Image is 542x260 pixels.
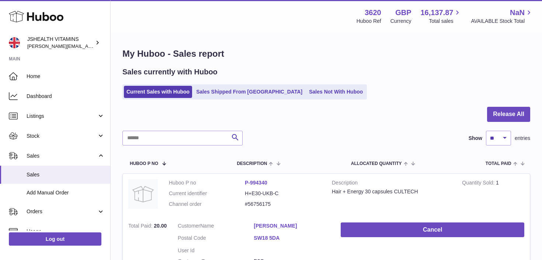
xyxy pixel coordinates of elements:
dt: Name [178,222,254,231]
span: Home [27,73,105,80]
a: Sales Not With Huboo [306,86,365,98]
div: JSHEALTH VITAMINS [27,36,94,50]
dt: User Id [178,247,254,254]
a: Current Sales with Huboo [124,86,192,98]
label: Show [469,135,482,142]
h1: My Huboo - Sales report [122,48,530,60]
div: Hair + Energy 30 capsules CULTECH [332,188,451,195]
td: 1 [456,174,530,217]
span: Usage [27,228,105,235]
button: Cancel [341,222,524,238]
span: Huboo P no [130,161,158,166]
span: Dashboard [27,93,105,100]
dt: Channel order [169,201,245,208]
a: [PERSON_NAME] [254,222,330,229]
span: entries [515,135,530,142]
span: Total paid [486,161,511,166]
span: 16,137.87 [420,8,453,18]
span: Orders [27,208,97,215]
img: no-photo.jpg [128,179,158,209]
dt: Postal Code [178,235,254,243]
a: NaN AVAILABLE Stock Total [471,8,533,25]
strong: Total Paid [128,223,154,231]
span: Sales [27,152,97,159]
span: Description [237,161,267,166]
span: Listings [27,113,97,120]
strong: GBP [395,8,411,18]
span: Total sales [429,18,462,25]
dt: Current identifier [169,190,245,197]
span: ALLOCATED Quantity [351,161,402,166]
img: francesca@jshealthvitamins.com [9,37,20,48]
dt: Huboo P no [169,179,245,186]
span: [PERSON_NAME][EMAIL_ADDRESS][DOMAIN_NAME] [27,43,148,49]
strong: 3620 [365,8,381,18]
a: 16,137.87 Total sales [420,8,462,25]
a: SW18 5DA [254,235,330,242]
span: Customer [178,223,200,229]
strong: Quantity Sold [462,180,496,187]
a: Log out [9,232,101,246]
span: NaN [510,8,525,18]
span: AVAILABLE Stock Total [471,18,533,25]
div: Currency [390,18,411,25]
span: Sales [27,171,105,178]
h2: Sales currently with Huboo [122,67,218,77]
a: P-994340 [245,180,267,186]
a: Sales Shipped From [GEOGRAPHIC_DATA] [194,86,305,98]
span: Add Manual Order [27,189,105,196]
strong: Description [332,179,451,188]
span: Stock [27,133,97,140]
dd: H+E30-UKB-C [245,190,321,197]
div: Huboo Ref [357,18,381,25]
dd: #56756175 [245,201,321,208]
span: 20.00 [154,223,167,229]
button: Release All [487,107,530,122]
